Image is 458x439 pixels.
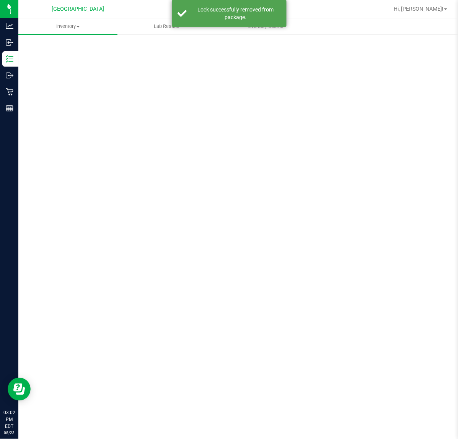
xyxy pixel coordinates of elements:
p: 03:02 PM EDT [3,409,15,430]
inline-svg: Inbound [6,39,13,46]
inline-svg: Outbound [6,72,13,79]
span: [GEOGRAPHIC_DATA] [52,6,104,12]
span: Inventory [18,23,117,30]
a: Lab Results [117,18,217,34]
inline-svg: Retail [6,88,13,96]
inline-svg: Inventory [6,55,13,63]
div: Lock successfully removed from package. [191,6,281,21]
inline-svg: Reports [6,104,13,112]
span: Lab Results [143,23,190,30]
inline-svg: Analytics [6,22,13,30]
span: Hi, [PERSON_NAME]! [394,6,443,12]
iframe: Resource center [8,378,31,401]
a: Inventory [18,18,117,34]
p: 08/23 [3,430,15,436]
